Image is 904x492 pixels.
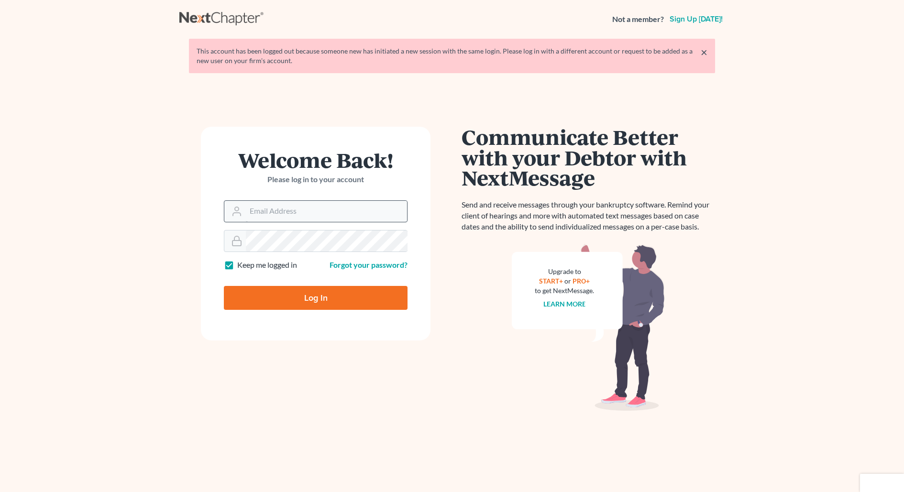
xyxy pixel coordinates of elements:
[535,267,594,276] div: Upgrade to
[246,201,407,222] input: Email Address
[701,46,707,58] a: ×
[224,174,408,185] p: Please log in to your account
[462,127,715,188] h1: Communicate Better with your Debtor with NextMessage
[573,277,590,285] a: PRO+
[512,244,665,411] img: nextmessage_bg-59042aed3d76b12b5cd301f8e5b87938c9018125f34e5fa2b7a6b67550977c72.svg
[612,14,664,25] strong: Not a member?
[224,150,408,170] h1: Welcome Back!
[462,199,715,232] p: Send and receive messages through your bankruptcy software. Remind your client of hearings and mo...
[543,300,586,308] a: Learn more
[535,286,594,295] div: to get NextMessage.
[668,15,725,23] a: Sign up [DATE]!
[224,286,408,310] input: Log In
[539,277,563,285] a: START+
[564,277,571,285] span: or
[197,46,707,66] div: This account has been logged out because someone new has initiated a new session with the same lo...
[330,260,408,269] a: Forgot your password?
[237,260,297,271] label: Keep me logged in
[860,474,904,492] div: TrustedSite Certified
